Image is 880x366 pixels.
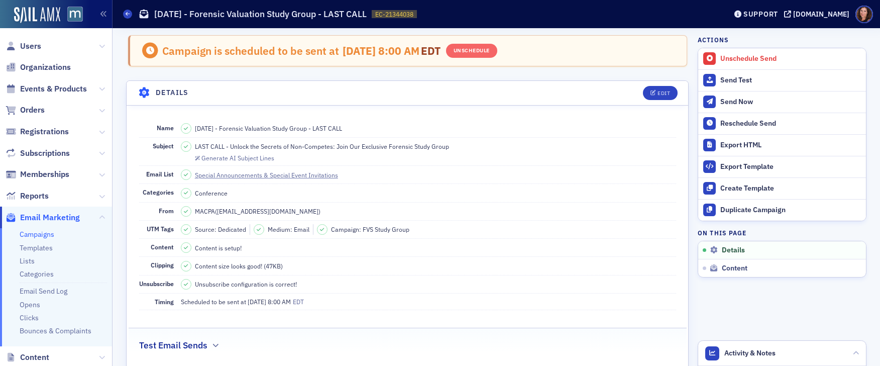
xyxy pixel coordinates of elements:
div: Send Test [720,76,861,85]
button: Edit [643,86,678,100]
span: Orders [20,105,45,116]
span: Subscriptions [20,148,70,159]
span: Medium: Email [268,225,309,234]
h4: Details [156,87,189,98]
div: Reschedule Send [720,119,861,128]
img: SailAMX [14,7,60,23]
span: Activity & Notes [724,348,776,358]
button: Duplicate Campaign [698,199,866,221]
span: Timing [155,298,174,306]
h1: [DATE] - Forensic Valuation Study Group - LAST CALL [154,8,367,20]
span: Registrations [20,126,69,137]
a: Events & Products [6,83,87,95]
span: Content is setup! [195,243,242,252]
a: Templates [20,243,53,252]
span: 8:00 AM [268,298,291,306]
span: Events & Products [20,83,87,95]
span: Content [20,352,49,363]
a: Registrations [6,126,69,137]
a: Memberships [6,169,69,180]
span: Categories [143,188,174,196]
a: Opens [20,300,40,309]
div: Duplicate Campaign [720,206,861,215]
span: Subject [153,142,174,150]
span: Profile [855,6,873,23]
div: Edit [657,90,670,96]
a: Content [6,352,49,363]
a: Subscriptions [6,148,70,159]
a: Reports [6,191,49,202]
a: Special Announcements & Special Event Invitations [195,170,347,179]
div: Export Template [720,162,861,171]
a: Organizations [6,62,71,73]
div: Conference [195,189,228,198]
button: Reschedule Send [698,113,866,134]
span: 8:00 AM [378,44,419,58]
span: EDT [419,44,441,58]
span: [DATE] [343,44,378,58]
div: Export HTML [720,141,861,150]
span: From [159,207,174,215]
a: Email Send Log [20,287,67,296]
a: Export HTML [698,134,866,156]
span: Unsubscribe configuration is correct! [195,280,297,289]
span: Campaign: FVS Study Group [331,225,409,234]
a: Campaigns [20,230,54,239]
span: EDT [291,298,304,306]
span: MACPA ( [EMAIL_ADDRESS][DOMAIN_NAME] ) [195,207,320,216]
span: Unsubscribe [139,280,174,288]
div: Create Template [720,184,861,193]
div: Send Now [720,98,861,107]
button: Unschedule Send [698,48,866,69]
a: Orders [6,105,45,116]
span: Organizations [20,62,71,73]
a: Clicks [20,313,39,322]
div: [DOMAIN_NAME] [793,10,849,19]
div: Support [743,10,778,19]
span: Name [157,124,174,132]
span: Scheduled to be sent at [181,297,246,306]
a: Lists [20,256,35,265]
span: Reports [20,191,49,202]
span: Email Marketing [20,212,80,223]
span: Content size looks good! (47KB) [195,261,283,270]
span: Source: Dedicated [195,225,246,234]
a: Export Template [698,156,866,177]
span: Clipping [151,261,174,269]
a: Create Template [698,177,866,199]
span: LAST CALL - Unlock the Secrets of Non-Competes: Join Our Exclusive Forensic Study Group [195,142,449,151]
span: Memberships [20,169,69,180]
button: Send Now [698,91,866,113]
span: Details [722,246,745,255]
a: Bounces & Complaints [20,326,91,335]
span: EC-21344038 [375,10,413,19]
button: [DOMAIN_NAME] [784,11,853,18]
button: Send Test [698,69,866,91]
a: View Homepage [60,7,83,24]
span: Users [20,41,41,52]
button: Unschedule [446,44,497,58]
h4: Actions [698,35,729,44]
a: Email Marketing [6,212,80,223]
div: Campaign is scheduled to be sent at [162,44,339,57]
a: Categories [20,269,54,279]
h4: On this page [698,228,866,237]
h2: Test Email Sends [139,339,207,352]
button: Generate AI Subject Lines [195,153,274,162]
div: Generate AI Subject Lines [201,155,274,161]
div: Unschedule Send [720,54,861,63]
span: [DATE] [248,298,268,306]
img: SailAMX [67,7,83,22]
span: UTM Tags [147,225,174,233]
span: Content [151,243,174,251]
span: Email List [146,170,174,178]
span: Content [722,264,747,273]
a: Users [6,41,41,52]
span: [DATE] - Forensic Valuation Study Group - LAST CALL [195,124,342,133]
